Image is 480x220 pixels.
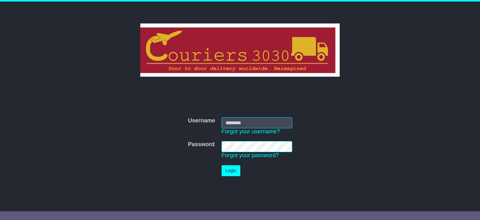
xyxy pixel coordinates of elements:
[222,165,240,176] button: Login
[222,152,279,158] a: Forgot your password?
[222,128,280,135] a: Forgot your username?
[188,117,215,124] label: Username
[188,141,214,148] label: Password
[140,23,340,77] img: Couriers 3030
